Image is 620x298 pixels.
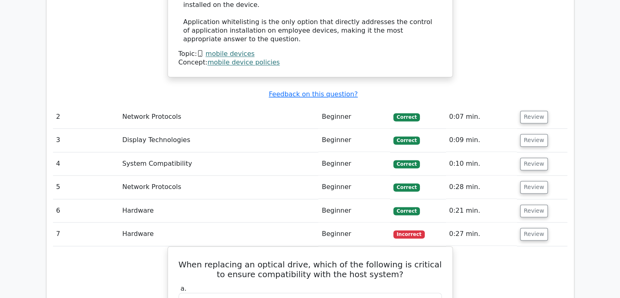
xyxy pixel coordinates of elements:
td: 0:07 min. [446,105,517,129]
td: Hardware [119,199,319,222]
a: mobile device policies [207,58,280,66]
a: mobile devices [205,50,254,58]
span: Correct [393,160,420,168]
td: 2 [53,105,119,129]
td: Network Protocols [119,176,319,199]
td: Beginner [318,199,390,222]
span: Incorrect [393,230,425,238]
td: 7 [53,222,119,246]
td: Hardware [119,222,319,246]
td: System Compatibility [119,152,319,176]
td: Display Technologies [119,129,319,152]
span: a. [181,284,187,292]
td: Network Protocols [119,105,319,129]
button: Review [520,111,548,123]
td: 0:10 min. [446,152,517,176]
td: Beginner [318,152,390,176]
td: 0:28 min. [446,176,517,199]
span: Correct [393,183,420,191]
a: Feedback on this question? [269,90,357,98]
td: Beginner [318,222,390,246]
span: Correct [393,136,420,145]
td: 6 [53,199,119,222]
td: 4 [53,152,119,176]
span: Correct [393,113,420,121]
button: Review [520,228,548,240]
button: Review [520,181,548,193]
td: 0:27 min. [446,222,517,246]
td: 0:21 min. [446,199,517,222]
td: 5 [53,176,119,199]
td: Beginner [318,129,390,152]
button: Review [520,205,548,217]
td: 0:09 min. [446,129,517,152]
button: Review [520,158,548,170]
span: Correct [393,207,420,215]
td: Beginner [318,105,390,129]
div: Concept: [179,58,442,67]
td: Beginner [318,176,390,199]
div: Topic: [179,50,442,58]
button: Review [520,134,548,147]
td: 3 [53,129,119,152]
h5: When replacing an optical drive, which of the following is critical to ensure compatibility with ... [178,260,443,279]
